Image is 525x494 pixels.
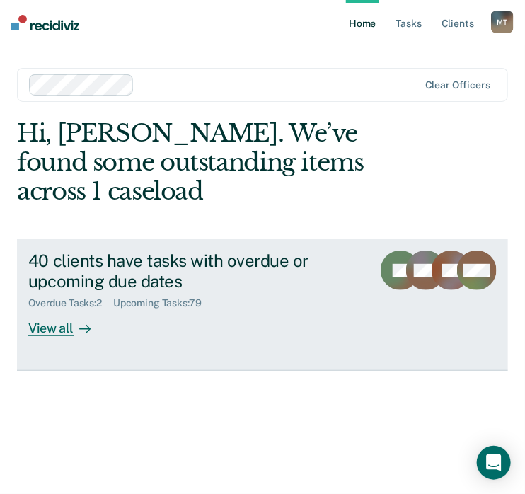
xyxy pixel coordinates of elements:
div: View all [28,309,108,337]
div: Clear officers [425,79,490,91]
img: Recidiviz [11,15,79,30]
div: Overdue Tasks : 2 [28,297,113,309]
div: M T [491,11,514,33]
button: MT [491,11,514,33]
div: Open Intercom Messenger [477,446,511,480]
div: Hi, [PERSON_NAME]. We’ve found some outstanding items across 1 caseload [17,119,410,205]
a: 40 clients have tasks with overdue or upcoming due datesOverdue Tasks:2Upcoming Tasks:79View all [17,239,508,371]
div: 40 clients have tasks with overdue or upcoming due dates [28,251,361,292]
div: Upcoming Tasks : 79 [113,297,213,309]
